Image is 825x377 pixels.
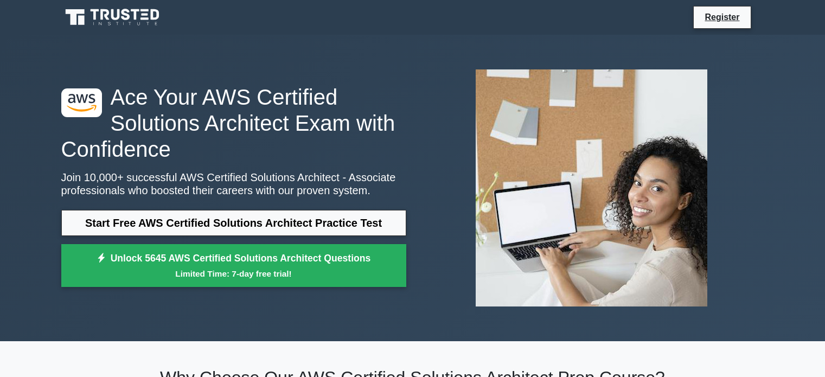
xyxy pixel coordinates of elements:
[61,210,406,236] a: Start Free AWS Certified Solutions Architect Practice Test
[61,244,406,287] a: Unlock 5645 AWS Certified Solutions Architect QuestionsLimited Time: 7-day free trial!
[61,171,406,197] p: Join 10,000+ successful AWS Certified Solutions Architect - Associate professionals who boosted t...
[698,10,746,24] a: Register
[61,84,406,162] h1: Ace Your AWS Certified Solutions Architect Exam with Confidence
[75,267,393,280] small: Limited Time: 7-day free trial!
